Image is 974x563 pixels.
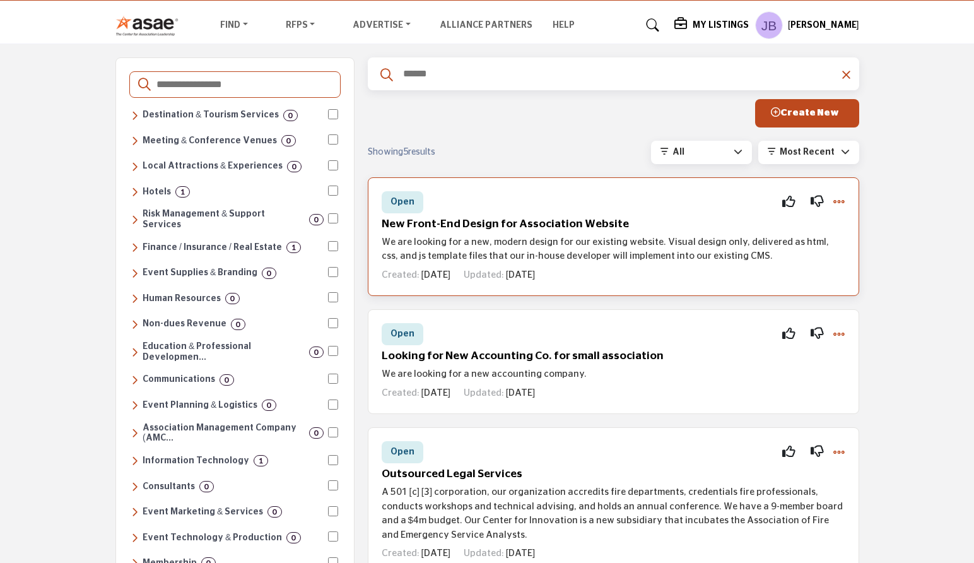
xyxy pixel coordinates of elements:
input: Select Association Management Company (AMC) [328,427,338,437]
input: Search Categories [155,76,332,93]
div: 0 Results For Non-dues Revenue [231,319,245,330]
p: We are looking for a new accounting company. [382,367,845,382]
span: Created: [382,548,420,558]
span: Updated: [464,548,504,558]
div: 0 Results For Meeting & Conference Venues [281,135,296,146]
a: Alliance Partners [440,21,532,30]
b: 0 [314,215,319,224]
span: [DATE] [506,270,535,280]
div: Showing results [368,146,515,159]
i: Not Interested [811,451,824,452]
div: 0 Results For Human Resources [225,293,240,304]
a: RFPs [277,16,324,34]
div: 0 Results For Destination & Tourism Services [283,110,298,121]
div: 0 Results For Association Management Company (AMC) [309,427,324,439]
div: 0 Results For Communications [220,374,234,386]
div: 0 Results For Event Supplies & Branding [262,268,276,279]
h5: My Listings [693,20,749,31]
i: Interested [782,451,795,452]
span: All [672,148,684,157]
h6: Expert guidance across various areas, including technology, marketing, leadership, finance, educa... [143,482,195,492]
span: [DATE] [506,548,535,558]
b: 0 [314,429,319,437]
input: Select Event Marketing & Services [328,506,338,516]
b: 0 [267,269,271,278]
span: Open [390,198,414,206]
span: Open [390,447,414,456]
span: Open [390,329,414,338]
input: Select Local Attractions & Experiences [328,160,338,170]
b: 0 [267,401,271,410]
b: 0 [286,136,291,145]
span: [DATE] [421,270,450,280]
i: Interested [782,333,795,334]
h6: Strategic marketing, sponsorship sales, and tradeshow management services to maximize event visib... [143,507,263,518]
span: Create New [771,108,839,117]
button: Show hide supplier dropdown [755,11,783,39]
span: [DATE] [421,388,450,398]
p: A 501 [c] [3] corporation, our organization accredits fire departments, credentials fire professi... [382,485,845,542]
b: 0 [288,111,293,120]
h6: Programs like affinity partnerships, sponsorships, and other revenue-generating opportunities tha... [143,319,226,329]
h5: [PERSON_NAME] [788,20,859,32]
h6: Facilities and spaces designed for business meetings, conferences, and events. [143,136,277,146]
h6: Professional management, strategic guidance, and operational support to help associations streaml... [143,423,305,444]
b: 1 [259,456,263,465]
input: Select Consultants [328,480,338,490]
h6: Accommodations ranging from budget to luxury, offering lodging, amenities, and services tailored ... [143,187,171,198]
input: Select Information Technology [328,455,338,465]
b: 0 [230,294,235,303]
span: Updated: [464,270,504,280]
b: 0 [314,348,319,357]
i: Not Interested [811,333,824,334]
button: Create New [755,99,859,127]
input: Select Human Resources [328,292,338,302]
i: Interested [782,201,795,202]
input: Select Non-dues Revenue [328,318,338,328]
input: Select Risk Management & Support Services [328,213,338,223]
div: 1 Results For Hotels [175,186,190,198]
p: We are looking for a new, modern design for our existing website. Visual design only, delivered a... [382,235,845,264]
div: 0 Results For Local Attractions & Experiences [287,161,302,172]
h6: Training, certification, career development, and learning solutions to enhance skills, engagement... [143,341,305,363]
div: 0 Results For Education & Professional Development [309,347,324,358]
h6: Customized event materials such as badges, branded merchandise, lanyards, and photography service... [143,268,257,278]
span: Created: [382,270,420,280]
a: Find [211,16,257,34]
div: 1 Results For Finance / Insurance / Real Estate [286,242,301,253]
b: 0 [204,482,209,491]
b: 0 [273,507,277,516]
h5: Looking for New Accounting Co. for small association [382,350,845,363]
input: Select Event Supplies & Branding [328,267,338,277]
img: site Logo [115,15,185,36]
input: Select Hotels [328,186,338,196]
h6: Services for cancellation insurance and transportation solutions. [143,209,305,230]
h6: Services and solutions for employee management, benefits, recruiting, compliance, and workforce d... [143,293,221,304]
span: 5 [403,148,408,157]
div: 0 Results For Event Marketing & Services [267,506,282,518]
h6: Financial management, accounting, insurance, banking, payroll, and real estate services to help o... [143,242,282,253]
b: 0 [236,320,240,329]
span: Updated: [464,388,504,398]
span: [DATE] [421,548,450,558]
div: 0 Results For Event Technology & Production [286,532,301,543]
h6: Technology solutions, including software, cybersecurity, cloud computing, data management, and di... [143,456,249,466]
input: Select Education & Professional Development [328,346,338,356]
input: Select Communications [328,374,338,384]
h6: Services for messaging, public relations, video production, webinars, and content management to e... [143,374,215,385]
span: Most Recent [780,148,835,157]
h5: Outsourced Legal Services [382,468,845,481]
div: 1 Results For Information Technology [254,455,268,466]
h6: Technology and production services, including audiovisual solutions, registration software, mobil... [143,533,282,543]
b: 1 [291,243,296,252]
span: [DATE] [506,388,535,398]
h5: New Front-End Design for Association Website [382,218,845,231]
div: My Listings [674,18,749,33]
b: 0 [291,533,296,542]
h6: Entertainment, cultural, and recreational destinations that enhance visitor experiences, includin... [143,161,283,172]
b: 0 [292,162,296,171]
b: 0 [225,376,229,384]
input: Select Finance / Insurance / Real Estate [328,241,338,251]
a: Search [634,15,667,35]
i: Not Interested [811,201,824,202]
